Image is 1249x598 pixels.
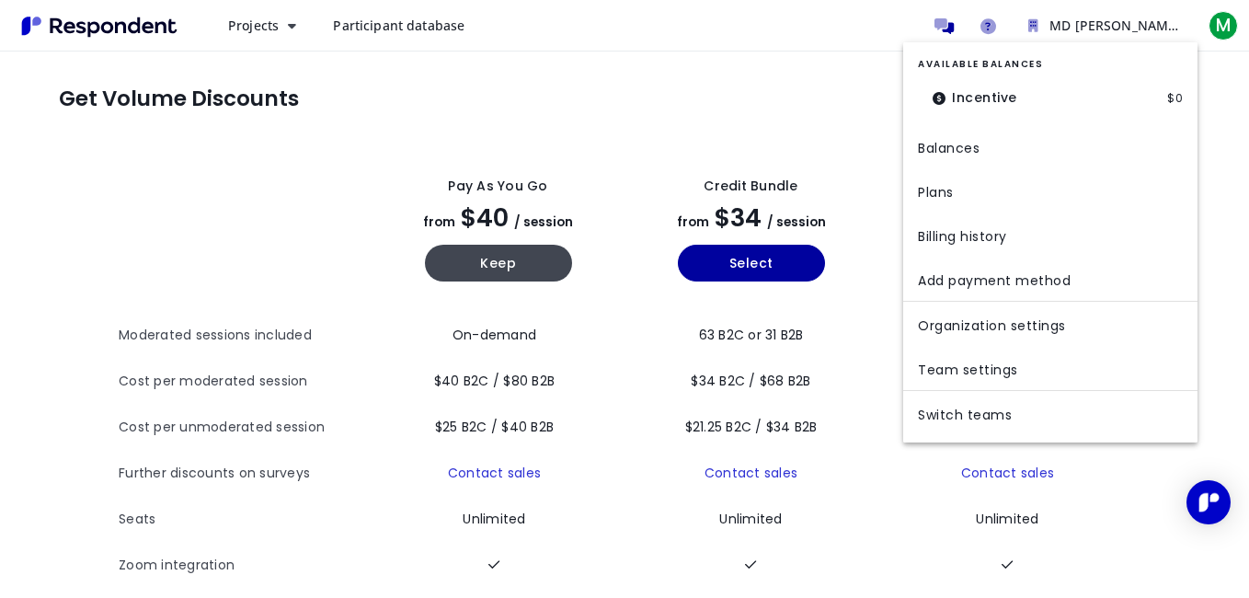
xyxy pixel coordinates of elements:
a: Switch teams [903,391,1197,435]
a: Billing plans [903,168,1197,213]
a: Billing history [903,213,1197,257]
a: Billing balances [903,124,1197,168]
dd: $0 [1167,79,1183,117]
dt: Incentive [918,79,1032,117]
div: Open Intercom Messenger [1186,480,1231,524]
a: Team settings [903,346,1197,390]
h2: Available Balances [918,57,1183,72]
a: Add payment method [903,257,1197,301]
section: Team balance summary [903,50,1197,124]
a: Organization settings [903,302,1197,346]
